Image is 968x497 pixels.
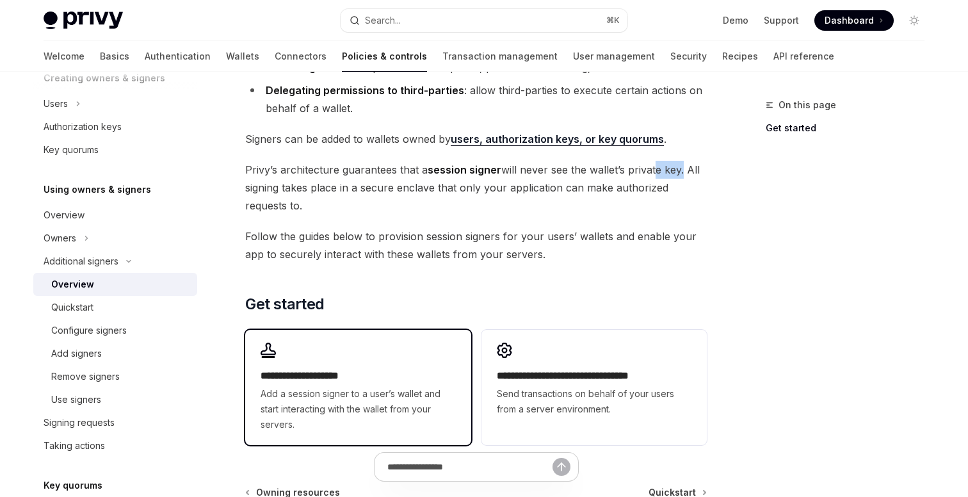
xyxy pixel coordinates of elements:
div: Overview [51,277,94,292]
input: Ask a question... [387,453,553,481]
div: Users [44,96,68,111]
a: Wallets [226,41,259,72]
a: API reference [773,41,834,72]
a: Demo [723,14,748,27]
span: Send transactions on behalf of your users from a server environment. [497,386,691,417]
div: Authorization keys [44,119,122,134]
h5: Using owners & signers [44,182,151,197]
a: Key quorums [33,138,197,161]
a: Configure signers [33,319,197,342]
a: Basics [100,41,129,72]
div: Quickstart [51,300,93,315]
a: Security [670,41,707,72]
span: On this page [778,97,836,113]
span: Signers can be added to wallets owned by . [245,130,707,148]
div: Overview [44,208,85,223]
div: Key quorums [44,142,99,158]
a: Transaction management [442,41,558,72]
a: Quickstart [33,296,197,319]
button: Additional signers [33,250,138,273]
a: Recipes [722,41,758,72]
button: Send message [553,458,570,476]
span: Follow the guides below to provision session signers for your users’ wallets and enable your app ... [245,227,707,263]
img: light logo [44,12,123,29]
span: Dashboard [825,14,874,27]
span: Get started [245,294,324,314]
a: Signing requests [33,411,197,434]
a: Welcome [44,41,85,72]
a: Taking actions [33,434,197,457]
a: Overview [33,204,197,227]
strong: session signer [428,163,501,176]
div: Remove signers [51,369,120,384]
a: Dashboard [814,10,894,31]
a: Overview [33,273,197,296]
button: Users [33,92,87,115]
div: Use signers [51,392,101,407]
div: Search... [365,13,401,28]
a: Authorization keys [33,115,197,138]
div: Owners [44,231,76,246]
a: Get started [766,118,935,138]
button: Toggle dark mode [904,10,924,31]
button: Search...⌘K [341,9,627,32]
a: Support [764,14,799,27]
li: : allow third-parties to execute certain actions on behalf of a wallet. [245,81,707,117]
div: Additional signers [44,254,118,269]
span: ⌘ K [606,15,620,26]
strong: Delegating permissions to third-parties [266,84,464,97]
a: User management [573,41,655,72]
a: Remove signers [33,365,197,388]
span: Privy’s architecture guarantees that a will never see the wallet’s private key. All signing takes... [245,161,707,215]
h5: Key quorums [44,478,102,493]
button: Owners [33,227,95,250]
a: **** **** **** *****Add a session signer to a user’s wallet and start interacting with the wallet... [245,330,471,445]
span: Add a session signer to a user’s wallet and start interacting with the wallet from your servers. [261,386,455,432]
a: Connectors [275,41,327,72]
div: Taking actions [44,438,105,453]
a: Authentication [145,41,211,72]
a: Policies & controls [342,41,427,72]
div: Configure signers [51,323,127,338]
div: Signing requests [44,415,115,430]
div: Add signers [51,346,102,361]
a: Add signers [33,342,197,365]
a: Use signers [33,388,197,411]
a: users, authorization keys, or key quorums [451,133,664,146]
